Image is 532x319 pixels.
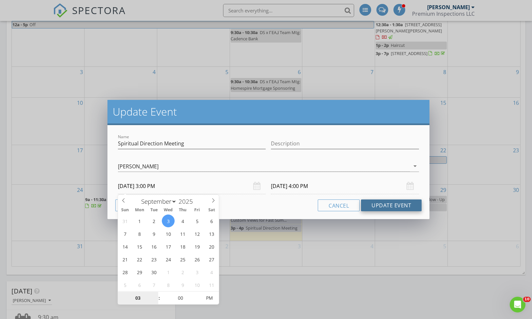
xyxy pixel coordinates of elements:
h2: Update Event [113,105,424,118]
span: September 24, 2025 [162,253,175,266]
span: October 4, 2025 [205,266,218,278]
span: September 10, 2025 [162,227,175,240]
span: September 2, 2025 [147,215,160,227]
span: October 5, 2025 [119,278,131,291]
span: October 7, 2025 [147,278,160,291]
span: September 17, 2025 [162,240,175,253]
span: September 21, 2025 [119,253,131,266]
span: September 28, 2025 [119,266,131,278]
span: Sun [118,208,132,212]
span: September 22, 2025 [133,253,146,266]
span: Thu [176,208,190,212]
span: September 12, 2025 [191,227,203,240]
span: October 6, 2025 [133,278,146,291]
input: Select date [118,178,266,194]
div: [PERSON_NAME] [118,163,159,169]
span: September 7, 2025 [119,227,131,240]
span: September 3, 2025 [162,215,175,227]
span: October 11, 2025 [205,278,218,291]
span: Tue [147,208,161,212]
span: September 9, 2025 [147,227,160,240]
input: Year [177,197,198,206]
span: September 11, 2025 [176,227,189,240]
input: Select date [271,178,419,194]
span: October 8, 2025 [162,278,175,291]
span: September 16, 2025 [147,240,160,253]
span: Mon [132,208,147,212]
span: September 18, 2025 [176,240,189,253]
span: September 25, 2025 [176,253,189,266]
span: 10 [523,297,531,302]
span: Wed [161,208,176,212]
span: : [158,291,160,305]
span: Fri [190,208,204,212]
span: September 19, 2025 [191,240,203,253]
span: September 1, 2025 [133,215,146,227]
button: Update Event [361,199,422,211]
iframe: Intercom live chat [510,297,525,312]
span: September 30, 2025 [147,266,160,278]
span: September 13, 2025 [205,227,218,240]
span: September 14, 2025 [119,240,131,253]
span: October 1, 2025 [162,266,175,278]
span: September 4, 2025 [176,215,189,227]
span: October 9, 2025 [176,278,189,291]
span: September 6, 2025 [205,215,218,227]
span: September 8, 2025 [133,227,146,240]
span: September 26, 2025 [191,253,203,266]
span: August 31, 2025 [119,215,131,227]
span: September 15, 2025 [133,240,146,253]
button: Delete [115,199,156,211]
span: October 10, 2025 [191,278,203,291]
span: October 3, 2025 [191,266,203,278]
button: Cancel [318,199,360,211]
span: September 23, 2025 [147,253,160,266]
span: September 20, 2025 [205,240,218,253]
span: Click to toggle [200,291,218,305]
span: October 2, 2025 [176,266,189,278]
span: Sat [204,208,219,212]
i: arrow_drop_down [411,162,419,170]
span: September 27, 2025 [205,253,218,266]
span: September 5, 2025 [191,215,203,227]
span: September 29, 2025 [133,266,146,278]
